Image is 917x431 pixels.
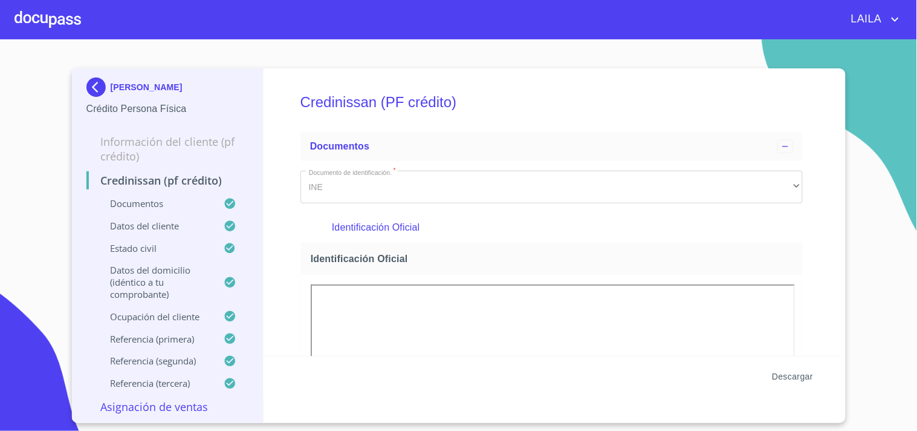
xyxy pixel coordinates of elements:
[86,311,224,323] p: Ocupación del Cliente
[842,10,902,29] button: account of current user
[86,77,249,102] div: [PERSON_NAME]
[111,82,183,92] p: [PERSON_NAME]
[300,132,803,161] div: Documentos
[772,369,813,384] span: Descargar
[86,173,249,188] p: Credinissan (PF crédito)
[311,252,797,265] span: Identificación Oficial
[86,333,224,345] p: Referencia (primera)
[86,264,224,300] p: Datos del domicilio (idéntico a tu comprobante)
[300,171,803,203] div: INE
[86,220,224,232] p: Datos del cliente
[86,377,224,389] p: Referencia (tercera)
[842,10,888,29] span: LAILA
[86,77,111,97] img: Docupass spot blue
[300,77,803,127] h5: Credinissan (PF crédito)
[767,366,818,388] button: Descargar
[86,197,224,209] p: Documentos
[86,102,249,116] p: Crédito Persona Física
[310,141,369,151] span: Documentos
[86,355,224,367] p: Referencia (segunda)
[86,242,224,254] p: Estado civil
[86,400,249,414] p: Asignación de Ventas
[332,220,771,235] p: Identificación Oficial
[86,134,249,163] p: Información del cliente (PF crédito)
